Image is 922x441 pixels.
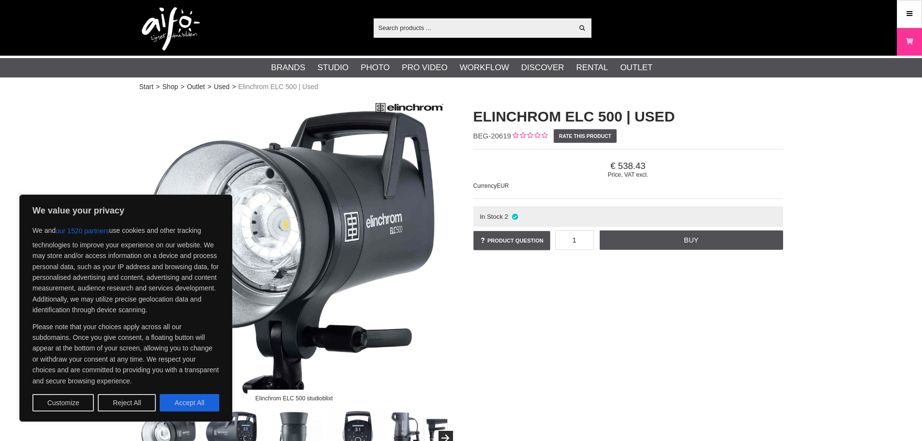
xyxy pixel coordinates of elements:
[32,222,219,316] p: We and use cookies and other tracking technologies to improve your experience on our website. We ...
[480,213,503,220] span: In Stock
[620,61,652,74] a: Outlet
[511,131,547,141] div: Customer rating: 0
[187,82,205,92] a: Outlet
[505,213,508,220] span: 2
[139,82,154,92] a: Start
[160,394,219,411] button: Accept All
[139,97,449,407] img: Elinchrom ELC 500 studioblixt
[56,222,109,240] button: our 1520 partners
[271,61,305,74] a: Brands
[473,231,550,250] a: Product question
[576,61,608,74] a: Rental
[32,394,94,411] button: Customize
[521,61,564,74] a: Discover
[473,106,783,127] h1: Elinchrom ELC 500 | Used
[32,321,219,386] p: Please note that your choices apply across all our subdomains. Once you give consent, a floating ...
[473,132,511,140] span: BEG-20619
[317,61,348,74] a: Studio
[232,82,236,92] span: >
[239,82,318,92] span: Elinchrom ELC 500 | Used
[214,82,230,92] a: Used
[142,7,200,51] img: logo.png
[497,182,509,189] span: EUR
[473,161,783,171] span: 538.43
[361,61,390,74] a: Photo
[98,394,156,411] button: Reject All
[247,390,341,407] div: Elinchrom ELC 500 studioblixt
[511,213,519,220] i: In stock
[460,61,509,74] a: Workflow
[600,230,783,250] a: Buy
[181,82,184,92] span: >
[374,20,574,35] input: Search products ...
[156,82,160,92] span: >
[32,205,219,216] p: We value your privacy
[162,82,178,92] a: Shop
[473,171,783,178] span: Price, VAT excl.
[208,82,212,92] span: >
[402,61,447,74] a: Pro Video
[19,195,232,422] div: We value your privacy
[473,182,497,189] span: Currency
[554,129,617,143] a: Rate this product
